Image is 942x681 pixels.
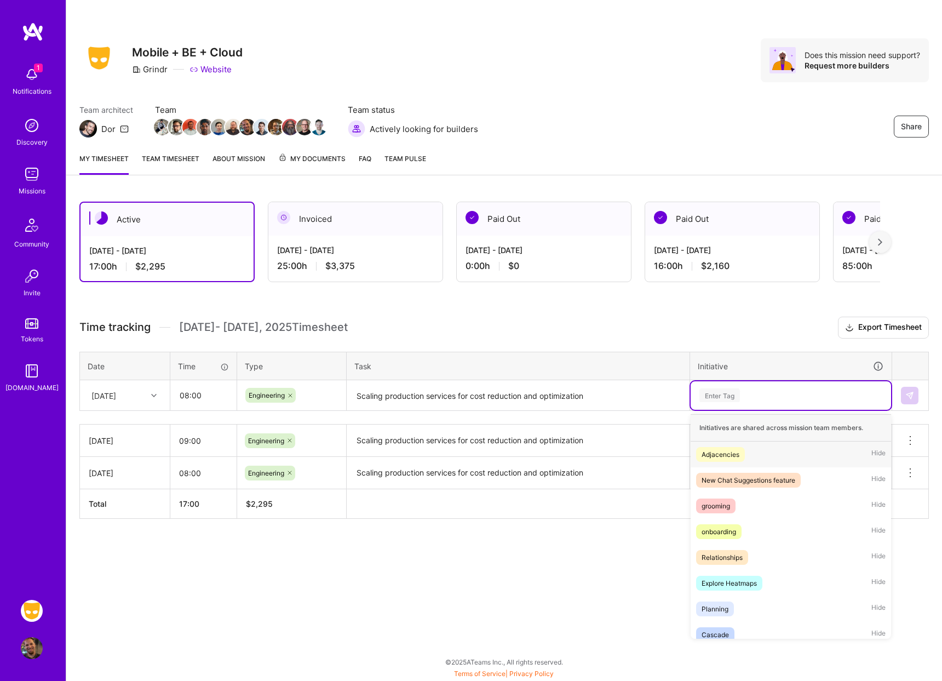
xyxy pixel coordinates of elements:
[654,211,667,224] img: Paid Out
[22,22,44,42] img: logo
[702,500,730,512] div: grooming
[282,119,298,135] img: Team Member Avatar
[805,50,920,60] div: Does this mission need support?
[871,499,886,513] span: Hide
[79,321,151,334] span: Time tracking
[5,382,59,393] div: [DOMAIN_NAME]
[225,119,242,135] img: Team Member Avatar
[645,202,819,236] div: Paid Out
[702,474,795,486] div: New Chat Suggestions feature
[19,212,45,238] img: Community
[169,118,183,136] a: Team Member Avatar
[871,473,886,488] span: Hide
[702,577,757,589] div: Explore Heatmaps
[14,238,49,250] div: Community
[702,449,739,460] div: Adjacencies
[838,317,929,339] button: Export Timesheet
[170,459,237,488] input: HH:MM
[155,118,169,136] a: Team Member Avatar
[871,602,886,616] span: Hide
[277,260,434,272] div: 25:00 h
[189,64,232,75] a: Website
[132,45,243,59] h3: Mobile + BE + Cloud
[297,118,312,136] a: Team Member Avatar
[155,104,326,116] span: Team
[384,153,426,175] a: Team Pulse
[246,499,273,508] span: $ 2,295
[24,287,41,299] div: Invite
[132,65,141,74] i: icon CompanyGray
[311,119,327,135] img: Team Member Avatar
[239,119,256,135] img: Team Member Avatar
[296,119,313,135] img: Team Member Avatar
[89,261,245,272] div: 17:00 h
[348,104,478,116] span: Team status
[21,600,43,622] img: Grindr: Mobile + BE + Cloud
[91,390,116,401] div: [DATE]
[168,119,185,135] img: Team Member Avatar
[699,387,740,404] div: Enter Tag
[509,669,554,678] a: Privacy Policy
[508,260,519,272] span: $0
[154,119,170,135] img: Team Member Avatar
[80,352,170,380] th: Date
[268,202,443,236] div: Invoiced
[348,381,688,410] textarea: Scaling production services for cost reduction and optimization
[254,119,270,135] img: Team Member Avatar
[182,119,199,135] img: Team Member Avatar
[212,153,265,175] a: About Mission
[179,321,348,334] span: [DATE] - [DATE] , 2025 Timesheet
[170,489,237,519] th: 17:00
[95,211,108,225] img: Active
[249,391,285,399] span: Engineering
[248,469,284,477] span: Engineering
[197,119,213,135] img: Team Member Avatar
[277,244,434,256] div: [DATE] - [DATE]
[142,153,199,175] a: Team timesheet
[871,576,886,591] span: Hide
[268,119,284,135] img: Team Member Avatar
[347,352,690,380] th: Task
[701,260,730,272] span: $2,160
[466,244,622,256] div: [DATE] - [DATE]
[698,360,884,373] div: Initiative
[457,202,631,236] div: Paid Out
[89,467,161,479] div: [DATE]
[89,245,245,256] div: [DATE] - [DATE]
[454,669,506,678] a: Terms of Service
[198,118,212,136] a: Team Member Avatar
[170,426,237,455] input: HH:MM
[240,118,255,136] a: Team Member Avatar
[79,43,119,73] img: Company Logo
[248,437,284,445] span: Engineering
[654,244,811,256] div: [DATE] - [DATE]
[370,123,478,135] span: Actively looking for builders
[21,265,43,287] img: Invite
[359,153,371,175] a: FAQ
[702,629,729,640] div: Cascade
[466,260,622,272] div: 0:00 h
[171,381,236,410] input: HH:MM
[842,211,855,224] img: Paid Out
[348,458,688,488] textarea: Scaling production services for cost reduction and optimization
[871,447,886,462] span: Hide
[277,211,290,224] img: Invoiced
[702,552,743,563] div: Relationships
[466,211,479,224] img: Paid Out
[183,118,198,136] a: Team Member Avatar
[13,85,51,97] div: Notifications
[19,185,45,197] div: Missions
[132,64,168,75] div: Grindr
[80,489,170,519] th: Total
[348,426,688,456] textarea: Scaling production services for cost reduction and optimization
[226,118,240,136] a: Team Member Avatar
[702,603,728,615] div: Planning
[18,637,45,659] a: User Avatar
[212,118,226,136] a: Team Member Avatar
[237,352,347,380] th: Type
[34,64,43,72] span: 1
[21,333,43,345] div: Tokens
[283,118,297,136] a: Team Member Avatar
[79,153,129,175] a: My timesheet
[454,669,554,678] span: |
